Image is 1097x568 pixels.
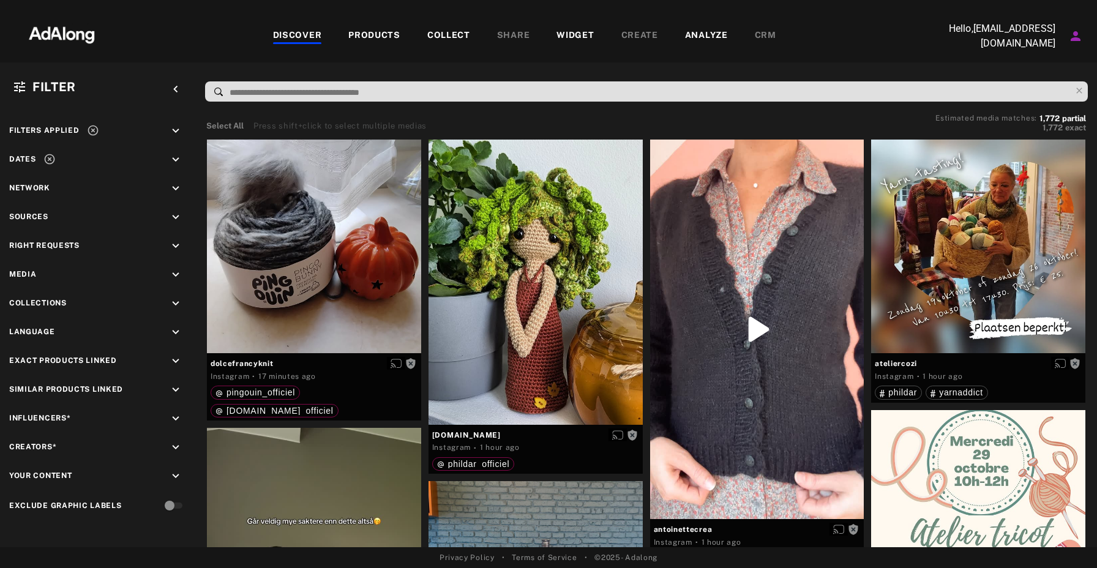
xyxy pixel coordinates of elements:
span: · [474,443,477,453]
i: keyboard_arrow_left [169,83,182,96]
span: · [917,372,920,381]
i: keyboard_arrow_down [169,297,182,310]
div: PRODUCTS [348,29,400,43]
span: Rights not requested [848,525,859,533]
div: Press shift+click to select multiple medias [253,120,427,132]
i: keyboard_arrow_down [169,412,182,425]
span: Similar Products Linked [9,385,123,394]
div: Instagram [211,371,249,382]
button: Select All [206,120,244,132]
span: Exact Products Linked [9,356,117,365]
i: keyboard_arrow_down [169,268,182,282]
div: happywool.com_officiel [215,406,334,415]
div: phildar_officiel [437,460,509,468]
span: Right Requests [9,241,80,250]
span: ateliercozi [875,358,1082,369]
time: 2025-10-15T08:18:59.000Z [480,443,520,452]
div: CRM [755,29,776,43]
div: DISCOVER [273,29,322,43]
button: Account settings [1065,26,1086,47]
span: Collections [9,299,67,307]
div: Instagram [654,537,692,548]
span: Sources [9,212,48,221]
span: Rights not requested [627,430,638,439]
span: dolcefrancyknit [211,358,417,369]
span: 1,772 [1043,123,1063,132]
span: Rights not requested [405,359,416,367]
div: SHARE [497,29,530,43]
i: keyboard_arrow_down [169,383,182,397]
span: phildar [888,387,917,397]
button: 1,772exact [935,122,1086,134]
i: keyboard_arrow_down [169,153,182,166]
button: 1,772partial [1039,116,1086,122]
div: CREATE [621,29,658,43]
span: · [252,372,255,381]
span: · [695,537,698,547]
a: Terms of Service [512,552,577,563]
i: keyboard_arrow_down [169,211,182,224]
button: Enable diffusion on this media [1051,357,1069,370]
img: 63233d7d88ed69de3c212112c67096b6.png [8,15,116,52]
span: Your Content [9,471,72,480]
button: Enable diffusion on this media [387,357,405,370]
div: COLLECT [427,29,470,43]
div: phildar [880,388,917,397]
iframe: Chat Widget [1036,509,1097,568]
div: pingouin_officiel [215,388,295,397]
span: Filters applied [9,126,80,135]
i: keyboard_arrow_down [169,182,182,195]
span: yarnaddict [939,387,983,397]
span: [DOMAIN_NAME]_officiel [227,406,334,416]
span: Creators* [9,443,56,451]
div: yarnaddict [930,388,983,397]
span: [DOMAIN_NAME] [432,430,639,441]
div: Exclude Graphic Labels [9,500,121,511]
time: 2025-10-15T09:11:31.000Z [258,372,316,381]
span: pingouin_officiel [227,387,295,397]
button: Enable diffusion on this media [829,523,848,536]
span: © 2025 - Adalong [594,552,657,563]
div: Instagram [875,371,913,382]
i: keyboard_arrow_down [169,441,182,454]
span: Dates [9,155,36,163]
p: Hello, [EMAIL_ADDRESS][DOMAIN_NAME] [933,21,1055,51]
span: Filter [32,80,76,94]
i: keyboard_arrow_down [169,124,182,138]
a: Privacy Policy [440,552,495,563]
i: keyboard_arrow_down [169,354,182,368]
span: Estimated media matches: [935,114,1037,122]
div: WIDGET [556,29,594,43]
span: Language [9,327,55,336]
span: Rights not requested [1069,359,1080,367]
time: 2025-10-15T08:05:00.000Z [923,372,962,381]
span: Influencers* [9,414,70,422]
span: Network [9,184,50,192]
button: Enable diffusion on this media [608,428,627,441]
div: ANALYZE [685,29,728,43]
span: phildar_officiel [448,459,509,469]
div: Instagram [432,442,471,453]
i: keyboard_arrow_down [169,326,182,339]
span: • [502,552,505,563]
span: 1,772 [1039,114,1060,123]
span: Media [9,270,37,278]
div: Widget de chat [1036,509,1097,568]
i: keyboard_arrow_down [169,239,182,253]
i: keyboard_arrow_down [169,469,182,483]
span: • [585,552,588,563]
time: 2025-10-15T08:08:52.000Z [702,538,741,547]
span: antoinettecrea [654,524,861,535]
